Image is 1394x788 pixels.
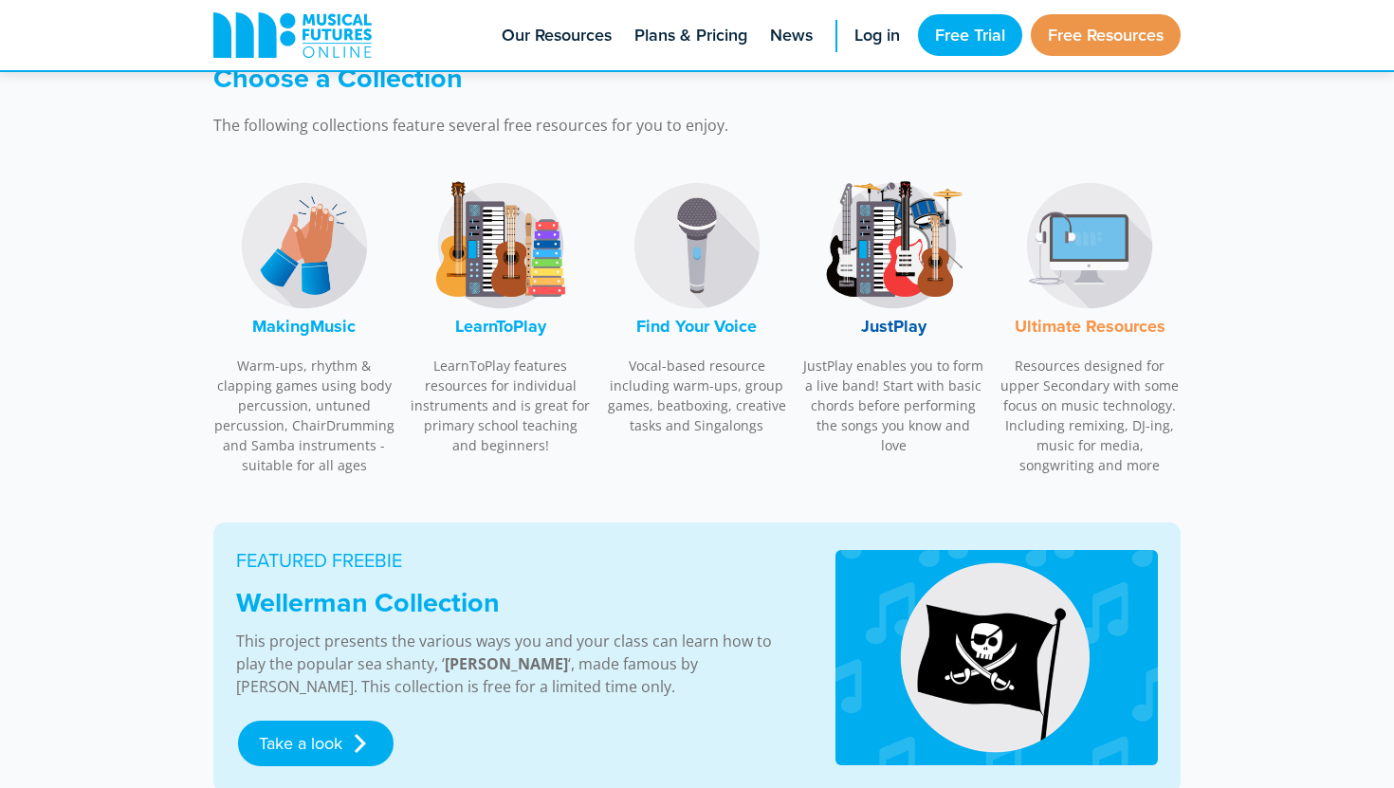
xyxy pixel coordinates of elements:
p: Warm-ups, rhythm & clapping games using body percussion, untuned percussion, ChairDrumming and Sa... [213,356,395,475]
img: JustPlay Logo [822,174,964,317]
p: Resources designed for upper Secondary with some focus on music technology. Including remixing, D... [999,356,1181,475]
img: LearnToPlay Logo [430,174,572,317]
a: JustPlay LogoJustPlay JustPlay enables you to form a live band! Start with basic chords before pe... [802,165,984,466]
p: This project presents the various ways you and your class can learn how to play the popular sea s... [236,630,789,698]
a: Free Trial [918,14,1022,56]
a: Music Technology LogoUltimate Resources Resources designed for upper Secondary with some focus on... [999,165,1181,486]
h3: Choose a Collection [213,62,953,95]
strong: Wellerman Collection [236,582,500,622]
span: Our Resources [502,23,612,48]
font: MakingMusic [252,314,356,339]
font: JustPlay [861,314,926,339]
strong: [PERSON_NAME] [445,653,568,674]
a: Find Your Voice LogoFind Your Voice Vocal-based resource including warm-ups, group games, beatbox... [606,165,788,446]
span: Log in [854,23,900,48]
p: Vocal-based resource including warm-ups, group games, beatboxing, creative tasks and Singalongs [606,356,788,435]
span: News [770,23,813,48]
p: LearnToPlay features resources for individual instruments and is great for primary school teachin... [410,356,592,455]
p: FEATURED FREEBIE [236,546,789,575]
a: MakingMusic LogoMakingMusic Warm-ups, rhythm & clapping games using body percussion, untuned perc... [213,165,395,486]
p: The following collections feature several free resources for you to enjoy. [213,114,953,137]
a: Free Resources [1031,14,1181,56]
img: Music Technology Logo [1018,174,1161,317]
p: JustPlay enables you to form a live band! Start with basic chords before performing the songs you... [802,356,984,455]
img: Find Your Voice Logo [626,174,768,317]
font: LearnToPlay [455,314,546,339]
font: Ultimate Resources [1015,314,1165,339]
a: LearnToPlay LogoLearnToPlay LearnToPlay features resources for individual instruments and is grea... [410,165,592,466]
a: Take a look [238,721,394,766]
span: Plans & Pricing [634,23,747,48]
font: Find Your Voice [636,314,757,339]
img: MakingMusic Logo [233,174,376,317]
